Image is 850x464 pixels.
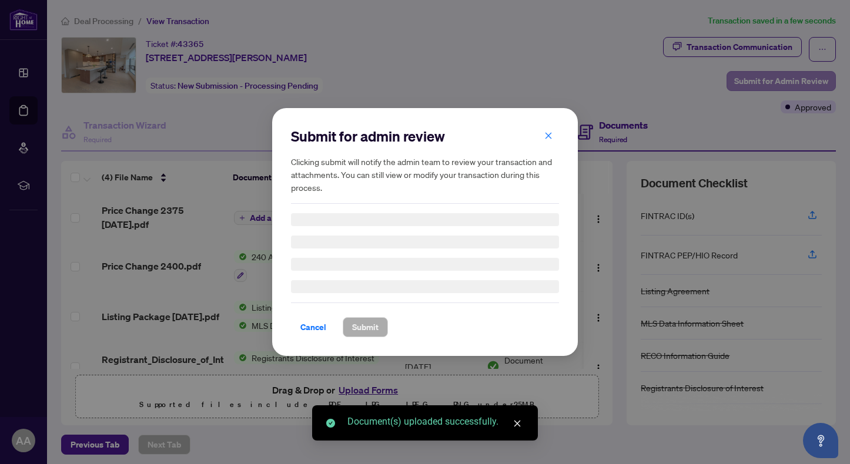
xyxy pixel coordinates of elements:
[347,415,524,429] div: Document(s) uploaded successfully.
[291,127,559,146] h2: Submit for admin review
[326,419,335,428] span: check-circle
[544,132,553,140] span: close
[513,419,521,428] span: close
[511,417,524,430] a: Close
[291,155,559,194] h5: Clicking submit will notify the admin team to review your transaction and attachments. You can st...
[300,318,326,337] span: Cancel
[291,317,336,337] button: Cancel
[803,423,838,458] button: Open asap
[343,317,388,337] button: Submit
